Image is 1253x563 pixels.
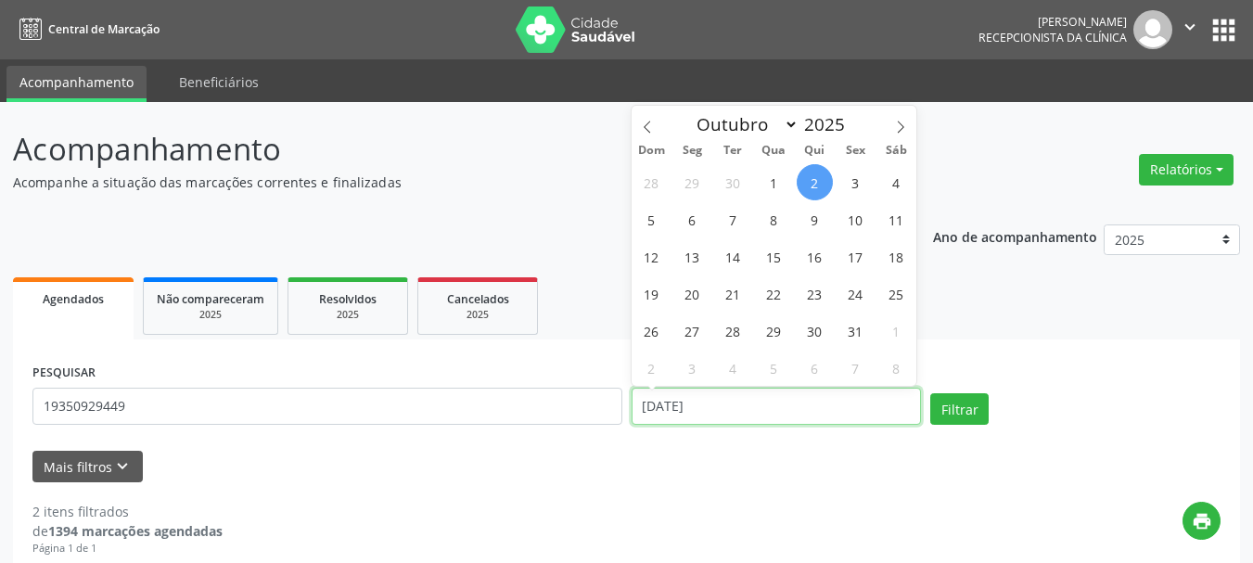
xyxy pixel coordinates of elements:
span: Outubro 18, 2025 [878,238,914,275]
span: Outubro 1, 2025 [756,164,792,200]
span: Outubro 7, 2025 [715,201,751,237]
span: Outubro 5, 2025 [633,201,670,237]
span: Qua [753,145,794,157]
div: de [32,521,223,541]
div: 2025 [157,308,264,322]
span: Outubro 20, 2025 [674,275,710,312]
span: Sáb [876,145,916,157]
span: Outubro 22, 2025 [756,275,792,312]
span: Recepcionista da clínica [978,30,1127,45]
input: Nome, código do beneficiário ou CPF [32,388,622,425]
div: 2 itens filtrados [32,502,223,521]
span: Novembro 2, 2025 [633,350,670,386]
img: img [1133,10,1172,49]
button: apps [1208,14,1240,46]
span: Outubro 12, 2025 [633,238,670,275]
button:  [1172,10,1208,49]
div: Página 1 de 1 [32,541,223,557]
span: Outubro 2, 2025 [797,164,833,200]
button: Mais filtroskeyboard_arrow_down [32,451,143,483]
span: Outubro 14, 2025 [715,238,751,275]
span: Outubro 8, 2025 [756,201,792,237]
label: PESQUISAR [32,359,96,388]
span: Ter [712,145,753,157]
a: Central de Marcação [13,14,160,45]
span: Novembro 1, 2025 [878,313,914,349]
span: Cancelados [447,291,509,307]
i: keyboard_arrow_down [112,456,133,477]
button: Relatórios [1139,154,1234,186]
span: Novembro 6, 2025 [797,350,833,386]
select: Month [688,111,799,137]
span: Outubro 17, 2025 [837,238,874,275]
a: Beneficiários [166,66,272,98]
span: Outubro 29, 2025 [756,313,792,349]
div: 2025 [301,308,394,322]
p: Acompanhamento [13,126,872,173]
span: Qui [794,145,835,157]
input: Selecione um intervalo [632,388,922,425]
span: Outubro 9, 2025 [797,201,833,237]
div: [PERSON_NAME] [978,14,1127,30]
span: Novembro 7, 2025 [837,350,874,386]
span: Resolvidos [319,291,377,307]
span: Dom [632,145,672,157]
span: Setembro 30, 2025 [715,164,751,200]
span: Outubro 19, 2025 [633,275,670,312]
span: Outubro 23, 2025 [797,275,833,312]
span: Outubro 25, 2025 [878,275,914,312]
span: Outubro 31, 2025 [837,313,874,349]
button: print [1183,502,1221,540]
span: Setembro 28, 2025 [633,164,670,200]
span: Novembro 8, 2025 [878,350,914,386]
span: Outubro 15, 2025 [756,238,792,275]
span: Outubro 11, 2025 [878,201,914,237]
span: Outubro 3, 2025 [837,164,874,200]
div: 2025 [431,308,524,322]
span: Outubro 4, 2025 [878,164,914,200]
span: Agendados [43,291,104,307]
input: Year [799,112,860,136]
span: Outubro 16, 2025 [797,238,833,275]
span: Sex [835,145,876,157]
span: Outubro 21, 2025 [715,275,751,312]
p: Acompanhe a situação das marcações correntes e finalizadas [13,173,872,192]
span: Outubro 24, 2025 [837,275,874,312]
span: Setembro 29, 2025 [674,164,710,200]
button: Filtrar [930,393,989,425]
span: Outubro 28, 2025 [715,313,751,349]
span: Seg [671,145,712,157]
span: Central de Marcação [48,21,160,37]
p: Ano de acompanhamento [933,224,1097,248]
span: Outubro 30, 2025 [797,313,833,349]
span: Outubro 26, 2025 [633,313,670,349]
span: Novembro 4, 2025 [715,350,751,386]
span: Outubro 13, 2025 [674,238,710,275]
i: print [1192,511,1212,531]
span: Novembro 3, 2025 [674,350,710,386]
span: Outubro 27, 2025 [674,313,710,349]
span: Outubro 10, 2025 [837,201,874,237]
i:  [1180,17,1200,37]
strong: 1394 marcações agendadas [48,522,223,540]
a: Acompanhamento [6,66,147,102]
span: Não compareceram [157,291,264,307]
span: Outubro 6, 2025 [674,201,710,237]
span: Novembro 5, 2025 [756,350,792,386]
